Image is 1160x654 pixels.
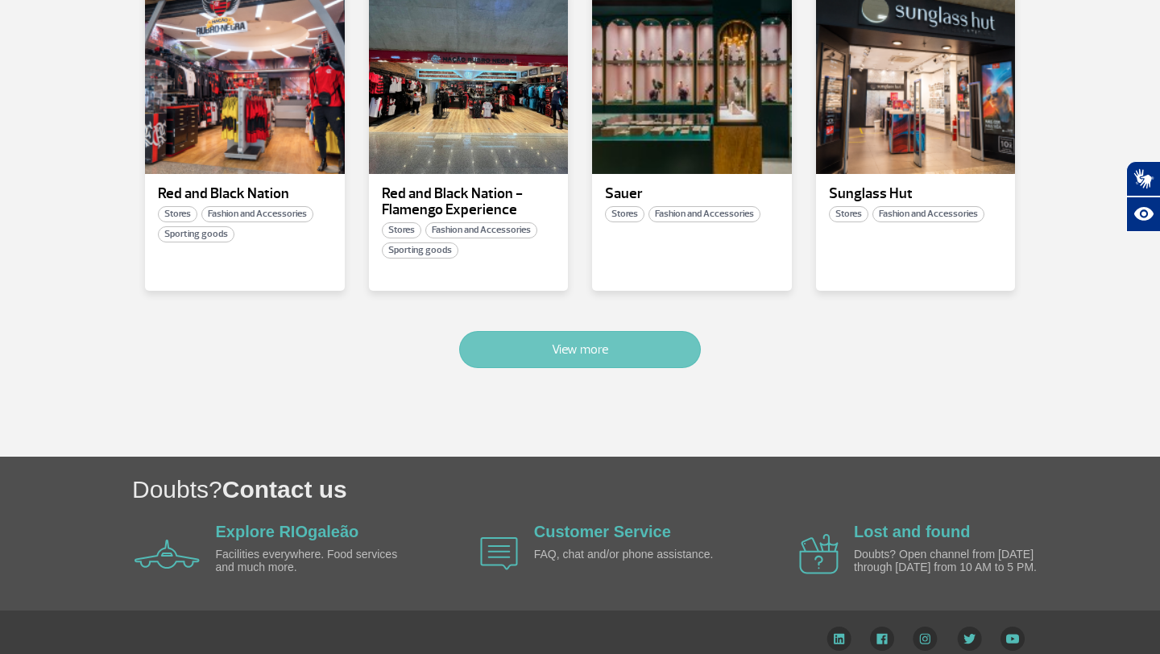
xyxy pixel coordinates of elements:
[164,228,228,240] font: Sporting goods
[799,534,839,574] img: airplane icon
[135,540,200,569] img: airplane icon
[854,523,970,540] a: Lost and found
[158,184,289,203] font: Red and Black Nation
[913,627,938,651] img: Instagram
[957,627,982,651] img: Twitter
[388,244,452,256] font: Sporting goods
[382,184,523,219] font: Red and Black Nation - Flamengo Experience
[480,537,518,570] img: airplane icon
[1126,161,1160,232] div: Hand Talk accessibility plugin.
[835,208,862,220] font: Stores
[611,208,638,220] font: Stores
[826,627,851,651] img: LinkedIn
[552,341,608,358] font: View more
[132,476,222,503] font: Doubts?
[534,523,671,540] a: Customer Service
[432,224,531,236] font: Fashion and Accessories
[534,548,714,561] font: FAQ, chat and/or phone assistance.
[388,224,415,236] font: Stores
[879,208,978,220] font: Fashion and Accessories
[216,548,398,573] font: Facilities everywhere. Food services and much more.
[655,208,754,220] font: Fashion and Accessories
[870,627,894,651] img: Facebook
[222,476,347,503] font: Contact us
[164,208,191,220] font: Stores
[1000,627,1025,651] img: YouTube
[1126,161,1160,197] button: Open sign language translator.
[208,208,307,220] font: Fashion and Accessories
[829,184,913,203] font: Sunglass Hut
[1126,197,1160,232] button: Open assistive resources.
[854,548,1037,573] font: Doubts? Open channel from [DATE] through [DATE] from 10 AM to 5 PM.
[459,331,701,368] button: View more
[605,184,643,203] font: Sauer
[216,523,359,540] a: Explore RIOgaleão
